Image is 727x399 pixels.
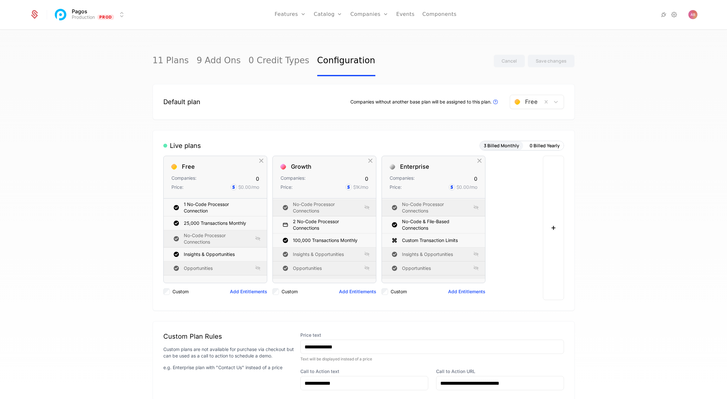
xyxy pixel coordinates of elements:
div: Custom Transaction Limits [402,237,458,244]
div: 1 No-Code Processor Connection [164,199,267,216]
div: Show Entitlement [472,203,480,212]
div: Price: [171,184,183,190]
div: Hide Entitlement [472,221,480,229]
div: Price: [281,184,293,190]
div: 0 [365,175,368,183]
div: Hide Entitlement [254,219,262,227]
div: Hide Entitlement [472,236,480,245]
div: No-Code & File-Based Connections [402,218,470,231]
button: 0 Billed Yearly [526,141,564,150]
a: 11 Plans [153,46,189,76]
div: No-Code Processor Connections [164,230,267,248]
div: 100,000 Transactions Monthly [293,237,357,244]
button: Add Entitlements [448,288,485,295]
div: Show Entitlement [472,264,480,272]
p: e.g. Enterprise plan with "Contact Us" instead of a price [163,364,295,371]
div: Insights & Opportunities [382,248,485,261]
div: No-Code & File-Based Connections [382,216,485,234]
div: Hide Entitlement [254,203,262,212]
div: EnterpriseCompanies:0Price:$0.00/moNo-Code Processor ConnectionsNo-Code & File-Based ConnectionsC... [382,156,485,300]
div: Show Entitlement [363,278,371,286]
div: Production [72,14,95,20]
div: Hide Entitlement [363,236,371,245]
div: Enterprise [400,164,429,170]
div: Free [182,164,195,170]
label: Custom [282,288,298,295]
a: Settings [670,11,678,18]
div: $0.00 /mo [238,184,259,190]
button: Add Entitlements [230,288,267,295]
button: Add Entitlements [339,288,376,295]
div: Show Entitlement [472,250,480,259]
label: Price text [300,332,564,338]
div: Text will be displayed instead of a price [300,357,564,362]
div: Hide Entitlement [254,278,262,286]
a: Configuration [317,46,375,76]
label: Call to Action URL [436,368,564,375]
div: Insights & Opportunities [402,251,453,258]
a: 0 Credit Types [248,46,309,76]
div: Show Entitlement [363,264,371,272]
div: Companies without another base plan will be assigned to this plan. [350,98,499,106]
div: Hide Entitlement [254,250,262,259]
div: Opportunities [382,261,485,275]
div: Companies: [281,175,306,183]
button: 3 Billed Monthly [480,141,523,150]
div: Hide Entitlement [363,221,371,229]
div: Price: [390,184,402,190]
div: Opportunities [402,265,431,272]
div: FreeCompanies:0Price:$0.00/mo1 No-Code Processor Connection25,000 Transactions MonthlyNo-Code Pro... [163,156,267,300]
label: Custom [172,288,189,295]
div: 0 [256,175,259,183]
button: Save changes [528,54,575,67]
img: Pagos [53,7,69,22]
div: 1 No-Code Processor Connection [184,201,251,214]
div: Companies: [171,175,196,183]
div: Show Entitlement [254,235,262,243]
button: Select environment [55,7,126,22]
div: 100,000 Transactions Monthly [273,234,376,248]
div: No-Code Processor Connections [402,201,470,214]
button: + [543,156,564,300]
div: Live plans [163,141,201,150]
div: Companies: [390,175,415,183]
div: 2 No-Code Processor Connections [293,218,360,231]
div: No-Code Processor Connections [273,199,376,216]
div: 25,000 Transactions Monthly [164,216,267,230]
a: 9 Add Ons [196,46,241,76]
div: 2 No-Code Processor Connections [273,216,376,234]
div: Custom Transaction Limits [382,234,485,248]
button: Open user button [688,10,697,19]
div: Show Entitlement [363,250,371,259]
div: Opportunities [164,261,267,275]
div: GrowthCompanies:0Price:$1K/moNo-Code Processor Connections2 No-Code Processor Connections100,000 ... [272,156,376,300]
div: Cancel [502,58,517,64]
div: Insights & Opportunities [293,251,344,258]
img: Andy Barker [688,10,697,19]
div: Insights & Opportunities [273,248,376,261]
div: Save changes [536,58,567,64]
a: Integrations [660,11,668,18]
div: $1K /mo [353,184,368,190]
span: Pagos [72,9,87,14]
div: $0.00 /mo [457,184,477,190]
div: Growth [291,164,311,170]
div: Show Entitlement [254,264,262,272]
div: Insights & Opportunities [184,251,235,258]
p: Custom plans are not available for purchase via checkout but can be used as a call to action to s... [163,346,295,359]
div: 25,000 Transactions Monthly [184,220,246,226]
label: Custom [391,288,407,295]
div: No-Code Processor Connections [293,201,360,214]
span: Prod [97,15,114,20]
div: No-Code Processor Connections [382,199,485,216]
div: Opportunities [184,265,213,272]
div: Insights & Opportunities [164,248,267,261]
label: Call to Action text [300,368,428,375]
div: Opportunities [273,261,376,275]
button: Cancel [494,54,525,67]
div: Default plan [163,97,200,106]
div: No-Code Processor Connections [184,232,251,245]
h1: Custom Plan Rules [163,332,295,341]
div: 0 [474,175,477,183]
div: Opportunities [293,265,322,272]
